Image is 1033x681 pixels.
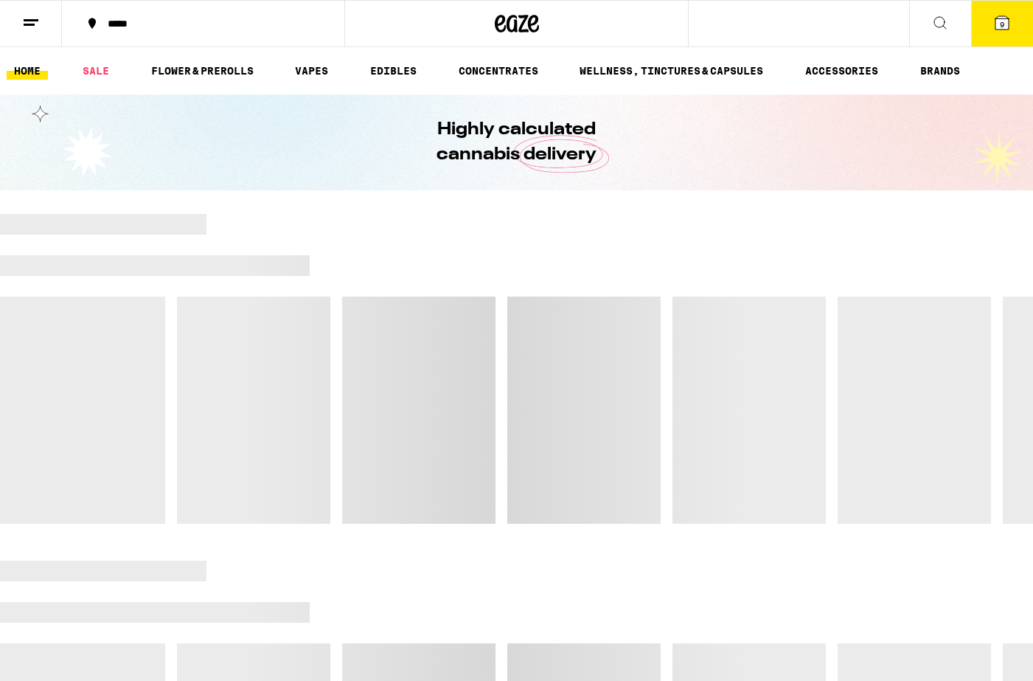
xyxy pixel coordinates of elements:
a: HOME [7,62,48,80]
a: WELLNESS, TINCTURES & CAPSULES [572,62,771,80]
h1: Highly calculated cannabis delivery [395,117,639,167]
a: VAPES [288,62,335,80]
a: SALE [75,62,116,80]
a: CONCENTRATES [451,62,546,80]
span: 9 [1000,20,1004,29]
a: FLOWER & PREROLLS [144,62,261,80]
a: BRANDS [913,62,967,80]
a: ACCESSORIES [798,62,886,80]
button: 9 [971,1,1033,46]
a: EDIBLES [363,62,424,80]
